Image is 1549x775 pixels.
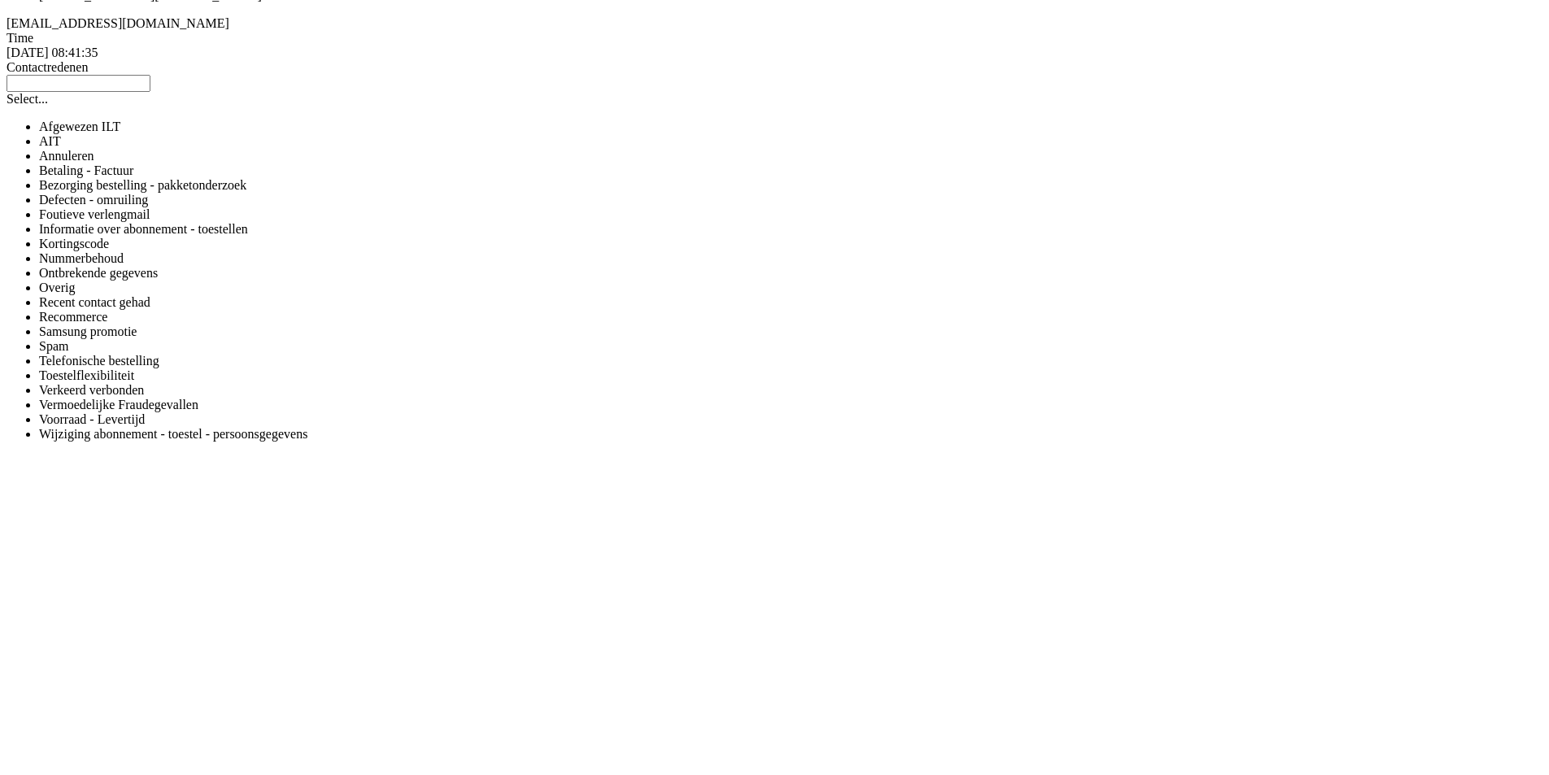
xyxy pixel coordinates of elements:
[39,383,144,397] span: Verkeerd verbonden
[39,281,75,294] span: Overig
[39,266,1542,281] li: Ontbrekende gegevens
[39,398,198,411] span: Vermoedelijke Fraudegevallen
[39,134,1542,149] li: AIT
[39,134,61,148] span: AIT
[39,163,133,177] span: Betaling - Factuur
[39,163,1542,178] li: Betaling - Factuur
[7,60,1542,75] div: Contactredenen
[39,222,248,236] span: Informatie over abonnement - toestellen
[7,31,1542,60] div: [DATE] 08:41:35
[39,412,1542,427] li: Voorraad - Levertijd
[39,178,1542,193] li: Bezorging bestelling - pakketonderzoek
[39,368,134,382] span: Toestelflexibiliteit
[15,24,229,37] p: Beste [PERSON_NAME],
[39,120,1542,134] li: Afgewezen ILT
[39,149,94,163] span: Annuleren
[39,310,107,324] span: Recommerce
[39,310,1542,324] li: Recommerce
[39,178,246,192] span: Bezorging bestelling - pakketonderzoek
[39,193,1542,207] li: Defecten - omruiling
[39,398,1542,412] li: Vermoedelijke Fraudegevallen
[39,427,307,441] span: Wijziging abonnement - toestel - persoonsgegevens
[39,207,1542,222] li: Foutieve verlengmail
[39,339,1542,354] li: Spam
[7,31,1542,46] div: Time
[39,251,1542,266] li: Nummerbehoud
[39,295,1542,310] li: Recent contact gehad
[39,193,148,207] span: Defecten - omruiling
[39,237,109,250] span: Kortingscode
[39,222,1542,237] li: Informatie over abonnement - toestellen
[39,281,1542,295] li: Overig
[39,251,124,265] span: Nummerbehoud
[39,354,159,368] span: Telefonische bestelling
[39,207,150,221] span: Foutieve verlengmail
[39,354,1542,368] li: Telefonische bestelling
[39,120,120,133] span: Afgewezen ILT
[7,92,1542,107] div: Select...
[39,237,1542,251] li: Kortingscode
[39,427,1542,442] li: Wijziging abonnement - toestel - persoonsgegevens
[7,7,237,159] body: Rich Text Area. Press ALT-0 for help.
[39,383,1542,398] li: Verkeerd verbonden
[7,16,1542,31] div: [EMAIL_ADDRESS][DOMAIN_NAME]
[39,149,1542,163] li: Annuleren
[15,46,229,59] p: Bedankt voor je mail!
[39,412,145,426] span: Voorraad - Levertijd
[39,324,137,338] span: Samsung promotie
[39,339,68,353] span: Spam
[39,266,158,280] span: Ontbrekende gegevens
[39,368,1542,383] li: Toestelflexibiliteit
[15,68,229,142] p: Wij hebben het document doorgestuurd naar de desbetreffende afdeling. De bestelling zal nu verder...
[39,295,150,309] span: Recent contact gehad
[39,324,1542,339] li: Samsung promotie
